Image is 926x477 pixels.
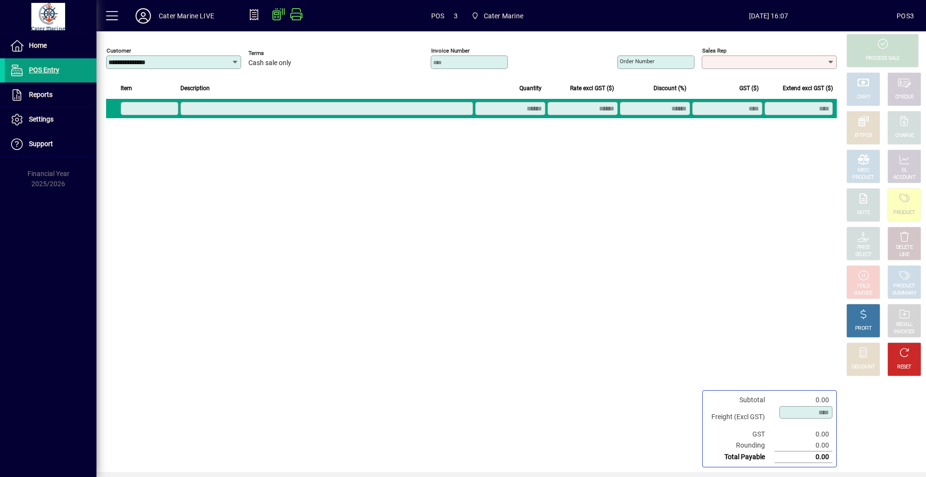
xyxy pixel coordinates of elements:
td: Rounding [707,440,775,451]
span: POS [431,8,445,24]
div: PROFIT [855,325,872,332]
span: Item [121,83,132,94]
div: CHARGE [895,132,914,139]
td: 0.00 [775,395,832,406]
div: NOTE [857,209,870,217]
a: Support [5,132,96,156]
div: PROCESS SALE [866,55,899,62]
a: Home [5,34,96,58]
span: Cater Marine [484,8,523,24]
div: RESET [897,364,912,371]
div: ACCOUNT [893,174,915,181]
span: POS Entry [29,66,59,74]
div: PRICE [857,244,870,251]
div: GL [901,167,908,174]
span: Home [29,41,47,49]
div: EFTPOS [855,132,872,139]
div: PRODUCT [852,174,874,181]
div: PRODUCT [893,209,915,217]
td: 0.00 [775,451,832,463]
div: MISC [858,167,869,174]
span: Quantity [519,83,542,94]
mat-label: Sales rep [702,47,726,54]
span: Cater Marine [467,7,527,25]
span: Terms [248,50,306,56]
span: Description [180,83,210,94]
td: Subtotal [707,395,775,406]
a: Reports [5,83,96,107]
span: Discount (%) [654,83,686,94]
td: GST [707,429,775,440]
div: DELETE [896,244,912,251]
td: Freight (Excl GST) [707,406,775,429]
button: Profile [128,7,159,25]
span: Extend excl GST ($) [783,83,833,94]
div: PRODUCT [893,283,915,290]
div: DISCOUNT [852,364,875,371]
div: INVOICE [854,290,872,297]
a: Settings [5,108,96,132]
div: HOLD [857,283,870,290]
td: Total Payable [707,451,775,463]
span: Cash sale only [248,59,291,67]
div: SUMMARY [892,290,916,297]
span: Support [29,140,53,148]
div: CHEQUE [895,94,913,101]
span: Rate excl GST ($) [570,83,614,94]
div: POS3 [897,8,914,24]
div: SELECT [855,251,872,259]
td: 0.00 [775,429,832,440]
mat-label: Order number [620,58,654,65]
td: 0.00 [775,440,832,451]
div: LINE [899,251,909,259]
span: [DATE] 16:07 [640,8,897,24]
div: INVOICES [894,328,914,336]
div: RECALL [896,321,913,328]
div: Cater Marine LIVE [159,8,214,24]
span: Reports [29,91,53,98]
span: GST ($) [739,83,759,94]
mat-label: Customer [107,47,131,54]
span: Settings [29,115,54,123]
div: CASH [857,94,870,101]
span: 3 [454,8,458,24]
mat-label: Invoice number [431,47,470,54]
